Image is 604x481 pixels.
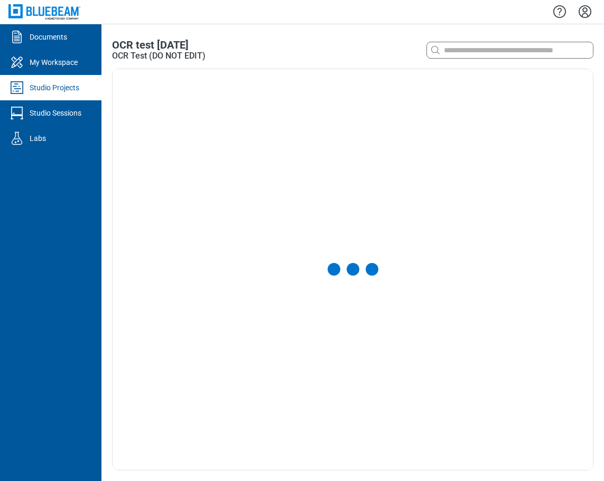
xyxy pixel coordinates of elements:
svg: Studio Projects [8,79,25,96]
svg: Labs [8,130,25,147]
div: My Workspace [30,57,78,68]
div: undefined [328,263,378,276]
svg: Documents [8,29,25,45]
button: Settings [577,3,593,21]
div: Studio Projects [30,82,79,93]
svg: Studio Sessions [8,105,25,121]
span: OCR test [DATE] [112,39,189,51]
svg: My Workspace [8,54,25,71]
div: Studio Sessions [30,108,81,118]
div: Labs [30,133,46,144]
img: Bluebeam, Inc. [8,4,80,20]
div: Documents [30,32,67,42]
div: OCR Test (DO NOT EDIT) [112,50,206,62]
